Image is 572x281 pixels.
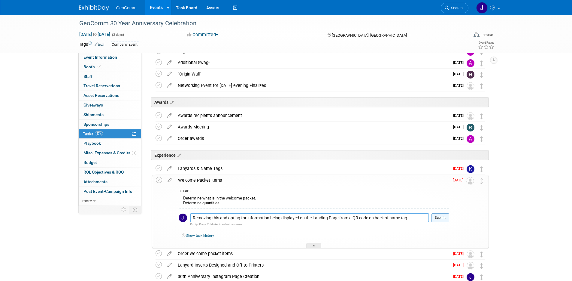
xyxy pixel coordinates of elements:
[185,32,221,38] button: Committed
[431,213,449,222] button: Submit
[175,69,449,79] div: "Origin Wall"
[83,131,103,136] span: Tasks
[179,214,187,222] img: Jason Kim
[83,55,117,60] span: Event Information
[79,91,141,100] a: Asset Reservations
[82,198,92,203] span: more
[175,110,449,121] div: Awards recipients announcement
[164,251,175,256] a: edit
[79,62,141,72] a: Booth
[480,83,483,89] i: Move task
[83,189,132,194] span: Post Event-Campaign Info
[453,252,467,256] span: [DATE]
[449,6,463,10] span: Search
[453,72,467,76] span: [DATE]
[332,33,407,38] span: [GEOGRAPHIC_DATA], [GEOGRAPHIC_DATA]
[79,100,141,110] a: Giveaways
[83,150,136,155] span: Misc. Expenses & Credits
[79,168,141,177] a: ROI, Objectives & ROO
[453,125,467,129] span: [DATE]
[480,178,483,184] i: Move task
[79,110,141,119] a: Shipments
[179,189,449,194] div: DETAILS
[175,249,449,259] div: Order welcome packet items
[176,152,181,158] a: Edit sections
[453,166,467,171] span: [DATE]
[453,274,467,279] span: [DATE]
[453,83,467,88] span: [DATE]
[79,81,141,91] a: Travel Reservations
[83,122,109,127] span: Sponsorships
[83,179,107,184] span: Attachments
[79,187,141,196] a: Post Event-Campaign Info
[433,31,495,40] div: Event Format
[79,139,141,148] a: Playbook
[151,150,489,160] div: Experience
[79,120,141,129] a: Sponsorships
[480,113,483,119] i: Move task
[480,32,495,37] div: In-Person
[164,166,175,171] a: edit
[467,71,474,79] img: Hanna Lord
[453,136,467,140] span: [DATE]
[478,41,494,44] div: Event Rating
[83,103,103,107] span: Giveaways
[467,250,474,258] img: Unassigned
[467,273,474,281] img: Jason Kim
[79,177,141,187] a: Attachments
[190,222,429,226] div: Pro tip: Press Ctrl-Enter to submit comment.
[95,131,103,136] span: 47%
[116,5,137,10] span: GeoComm
[83,74,92,79] span: Staff
[168,99,174,105] a: Edit sections
[164,113,175,118] a: edit
[480,60,483,66] i: Move task
[164,83,175,88] a: edit
[467,262,474,270] img: Unassigned
[467,124,474,131] img: Rob Ruprecht
[83,83,120,88] span: Travel Reservations
[79,41,104,48] td: Tags
[79,158,141,167] a: Budget
[119,206,129,214] td: Personalize Event Tab Strip
[179,194,449,208] div: Determine what is in the welcome packet. Determine quantities.
[83,170,124,174] span: ROI, Objectives & ROO
[175,175,449,185] div: Welcome Packet items
[175,122,449,132] div: Awards Meeting
[129,206,141,214] td: Toggle Event Tabs
[474,32,480,37] img: Format-Inperson.png
[83,93,119,98] span: Asset Reservations
[132,151,136,155] span: 1
[79,129,141,139] a: Tasks47%
[95,42,104,47] a: Edit
[79,5,109,11] img: ExhibitDay
[480,166,483,172] i: Move task
[453,178,466,182] span: [DATE]
[453,113,467,118] span: [DATE]
[79,72,141,81] a: Staff
[79,196,141,205] a: more
[441,3,468,13] a: Search
[453,263,467,267] span: [DATE]
[77,18,459,29] div: GeoComm 30 Year Anniversary Celebration
[467,112,474,120] img: Unassigned
[480,72,483,78] i: Move task
[467,82,474,90] img: Unassigned
[476,2,488,14] img: Jason Kim
[164,136,175,141] a: edit
[83,64,102,69] span: Booth
[164,262,175,268] a: edit
[111,33,124,37] span: (3 days)
[175,163,449,174] div: Lanyards & Name Tags
[480,136,483,142] i: Move task
[83,160,97,165] span: Budget
[175,80,449,91] div: Networking Event for [DATE] evening Finalized
[98,65,101,68] i: Booth reservation complete
[467,165,474,173] img: Kelsey Winter
[467,135,474,143] img: Alana Sakkinen
[83,141,101,146] span: Playbook
[186,233,214,238] a: Show task history
[480,125,483,131] i: Move task
[151,97,489,107] div: Awards
[480,263,483,269] i: Move task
